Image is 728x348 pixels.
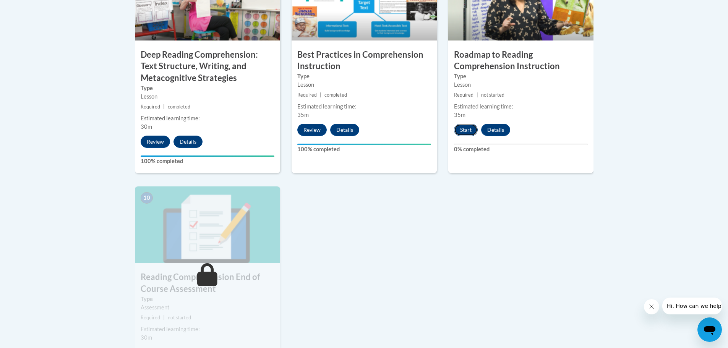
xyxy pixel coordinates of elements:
[141,192,153,204] span: 10
[297,81,431,89] div: Lesson
[297,144,431,145] div: Your progress
[697,317,722,342] iframe: Button to launch messaging window
[141,155,274,157] div: Your progress
[448,49,593,73] h3: Roadmap to Reading Comprehension Instruction
[168,315,191,320] span: not started
[454,145,588,154] label: 0% completed
[5,5,62,11] span: Hi. How can we help?
[163,104,165,110] span: |
[320,92,321,98] span: |
[330,124,359,136] button: Details
[297,72,431,81] label: Type
[454,72,588,81] label: Type
[135,271,280,295] h3: Reading Comprehension End of Course Assessment
[163,315,165,320] span: |
[168,104,190,110] span: completed
[297,112,309,118] span: 35m
[454,124,478,136] button: Start
[297,145,431,154] label: 100% completed
[141,295,274,303] label: Type
[135,186,280,263] img: Course Image
[141,325,274,333] div: Estimated learning time:
[141,84,274,92] label: Type
[454,102,588,111] div: Estimated learning time:
[297,124,327,136] button: Review
[662,298,722,314] iframe: Message from company
[481,92,504,98] span: not started
[477,92,478,98] span: |
[297,102,431,111] div: Estimated learning time:
[141,157,274,165] label: 100% completed
[292,49,437,73] h3: Best Practices in Comprehension Instruction
[454,92,473,98] span: Required
[141,92,274,101] div: Lesson
[135,49,280,84] h3: Deep Reading Comprehension: Text Structure, Writing, and Metacognitive Strategies
[644,299,659,314] iframe: Close message
[297,92,317,98] span: Required
[454,81,588,89] div: Lesson
[141,334,152,341] span: 30m
[141,303,274,312] div: Assessment
[141,315,160,320] span: Required
[141,104,160,110] span: Required
[481,124,510,136] button: Details
[141,114,274,123] div: Estimated learning time:
[454,112,465,118] span: 35m
[324,92,347,98] span: completed
[173,136,203,148] button: Details
[141,136,170,148] button: Review
[141,123,152,130] span: 30m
